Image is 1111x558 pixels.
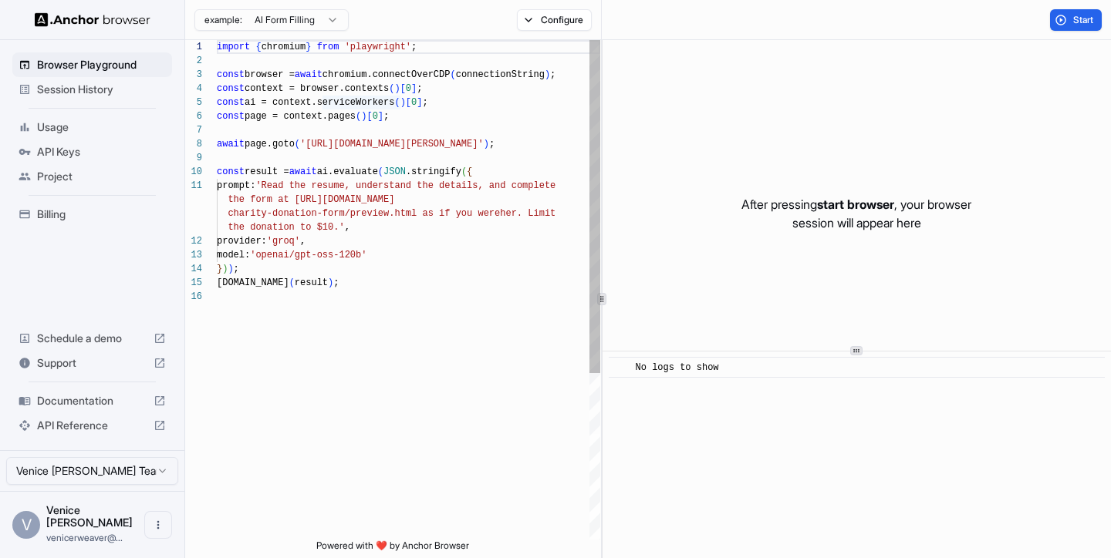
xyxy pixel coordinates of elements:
span: [ [406,97,411,108]
span: page.goto [245,139,295,150]
div: Support [12,351,172,375]
div: 9 [185,151,202,165]
div: V [12,511,40,539]
span: ; [550,69,555,80]
span: chromium [262,42,306,52]
span: 0 [373,111,378,122]
div: 10 [185,165,202,179]
span: Schedule a demo [37,331,147,346]
span: ) [228,264,233,274]
span: ( [295,139,300,150]
span: ) [361,111,366,122]
div: 4 [185,82,202,96]
span: ​ [616,360,624,375]
div: 14 [185,262,202,276]
div: 15 [185,276,202,290]
span: prompt: [217,180,255,191]
div: Usage [12,115,172,139]
div: Schedule a demo [12,326,172,351]
span: .stringify [406,166,461,177]
div: 5 [185,96,202,109]
span: ( [450,69,455,80]
span: { [255,42,261,52]
span: ; [411,42,417,52]
span: lete [533,180,555,191]
span: connectionString [456,69,545,80]
span: import [217,42,250,52]
span: JSON [383,166,406,177]
span: [ [366,111,372,122]
span: ( [289,277,295,288]
span: ) [394,83,400,94]
button: Open menu [144,511,172,539]
span: await [217,139,245,150]
div: 16 [185,290,202,304]
span: ) [328,277,333,288]
span: 0 [411,97,417,108]
span: ; [417,83,422,94]
span: ; [234,264,239,274]
span: await [295,69,322,80]
div: Documentation [12,388,172,413]
span: chromium.connectOverCDP [322,69,451,80]
span: ] [417,97,422,108]
div: 3 [185,68,202,82]
span: Project [37,169,166,184]
div: 13 [185,248,202,262]
span: ; [489,139,495,150]
div: Browser Playground [12,52,172,77]
span: 'openai/gpt-oss-120b' [250,250,366,261]
span: Usage [37,119,166,135]
span: '[URL][DOMAIN_NAME][PERSON_NAME]' [300,139,484,150]
span: [DOMAIN_NAME] [217,277,289,288]
div: Billing [12,202,172,227]
span: , [345,222,350,233]
div: Project [12,164,172,189]
span: ] [378,111,383,122]
span: venicerweaver@gmail.com [46,532,123,543]
span: example: [204,14,242,26]
span: page = context.pages [245,111,356,122]
span: } [306,42,311,52]
span: ; [333,277,339,288]
span: the form at [URL][DOMAIN_NAME] [228,194,394,205]
div: API Keys [12,139,172,164]
span: browser = [245,69,295,80]
span: ; [422,97,427,108]
span: result = [245,166,289,177]
span: Browser Playground [37,57,166,72]
span: ; [383,111,389,122]
span: ) [545,69,550,80]
span: Powered with ❤️ by Anchor Browser [316,540,469,558]
img: Anchor Logo [35,12,150,27]
span: Billing [37,207,166,222]
span: Documentation [37,393,147,408]
span: ( [378,166,383,177]
span: the donation to $10.' [228,222,344,233]
div: 12 [185,234,202,248]
span: ( [389,83,394,94]
button: Start [1050,9,1102,31]
span: context = browser.contexts [245,83,389,94]
span: ( [461,166,467,177]
div: 2 [185,54,202,68]
span: [ [400,83,406,94]
span: 'groq' [267,236,300,247]
span: ) [400,97,406,108]
span: API Keys [37,144,166,160]
span: ) [484,139,489,150]
span: ai.evaluate [317,166,378,177]
span: Session History [37,82,166,97]
span: her. Limit [500,208,555,219]
span: const [217,83,245,94]
p: After pressing , your browser session will appear here [741,195,971,232]
div: API Reference [12,413,172,438]
div: 6 [185,109,202,123]
span: const [217,166,245,177]
div: Session History [12,77,172,102]
span: const [217,69,245,80]
div: 11 [185,179,202,193]
span: , [300,236,306,247]
span: { [467,166,472,177]
span: const [217,97,245,108]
